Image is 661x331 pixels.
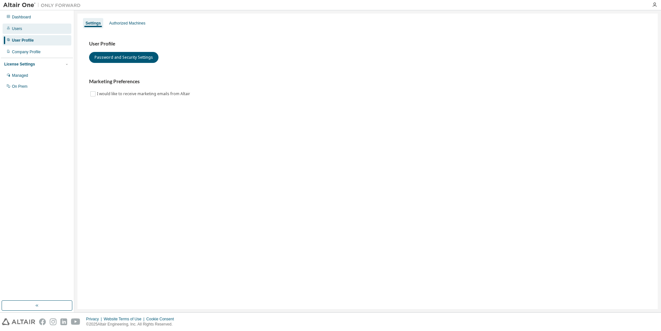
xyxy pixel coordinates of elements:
[12,26,22,31] div: Users
[12,73,28,78] div: Managed
[4,62,35,67] div: License Settings
[60,318,67,325] img: linkedin.svg
[89,52,158,63] button: Password and Security Settings
[146,316,178,322] div: Cookie Consent
[2,318,35,325] img: altair_logo.svg
[89,41,646,47] h3: User Profile
[71,318,80,325] img: youtube.svg
[12,38,34,43] div: User Profile
[97,90,191,98] label: I would like to receive marketing emails from Altair
[86,322,178,327] p: © 2025 Altair Engineering, Inc. All Rights Reserved.
[86,21,101,26] div: Settings
[39,318,46,325] img: facebook.svg
[3,2,84,8] img: Altair One
[12,84,27,89] div: On Prem
[12,49,41,55] div: Company Profile
[12,15,31,20] div: Dashboard
[86,316,104,322] div: Privacy
[109,21,145,26] div: Authorized Machines
[50,318,56,325] img: instagram.svg
[104,316,146,322] div: Website Terms of Use
[89,78,646,85] h3: Marketing Preferences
